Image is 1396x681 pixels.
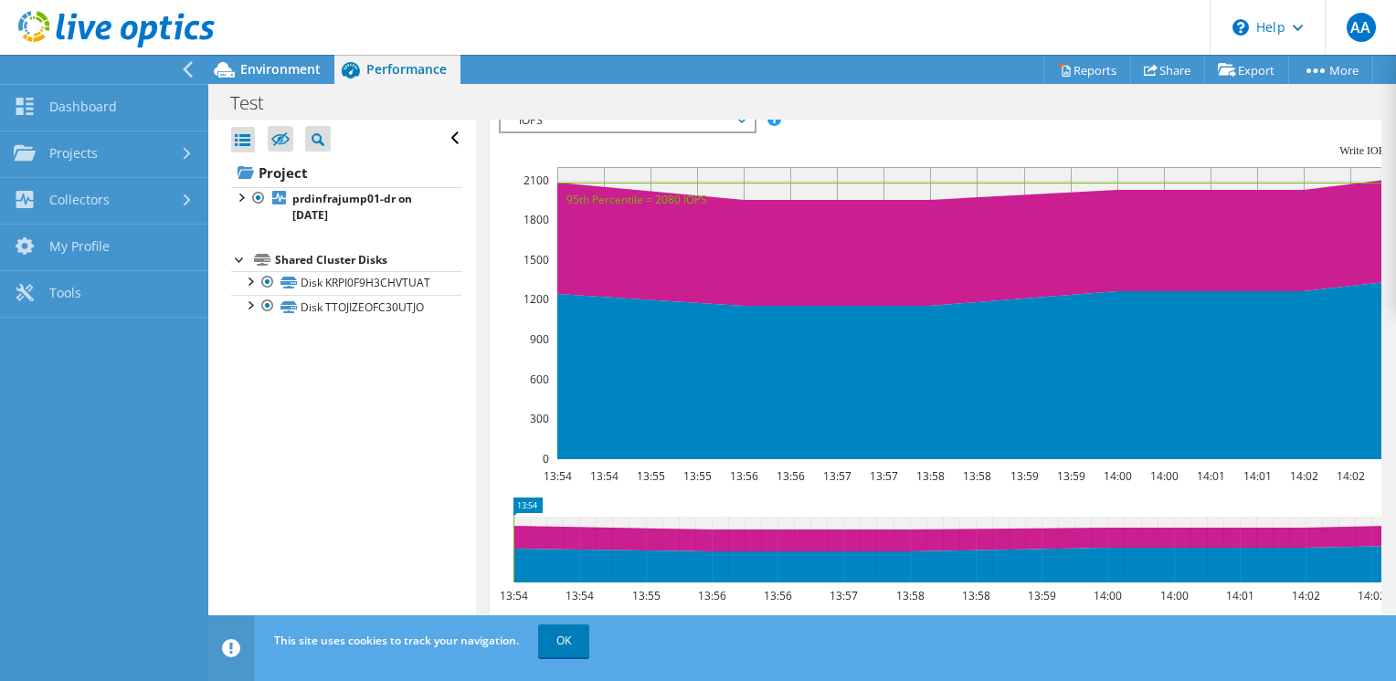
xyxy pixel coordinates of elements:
h1: Test [222,93,292,113]
text: 14:02 [1291,588,1319,603]
a: OK [538,624,589,657]
text: 13:54 [499,588,527,603]
text: 14:01 [1196,468,1224,484]
text: 2100 [523,173,549,188]
text: 600 [530,372,549,387]
text: 14:02 [1357,588,1385,603]
text: 13:58 [962,468,990,484]
text: 14:01 [1225,588,1253,603]
text: 13:58 [915,468,944,484]
text: 13:56 [763,588,791,603]
span: AA [1347,13,1376,42]
text: 0 [543,451,549,466]
text: Write IOPS [1339,144,1391,157]
a: More [1288,56,1373,84]
text: 13:56 [729,468,757,484]
text: 13:55 [631,588,660,603]
a: Export [1204,56,1289,84]
text: 13:59 [1056,468,1084,484]
text: 14:00 [1159,588,1188,603]
text: 14:00 [1149,468,1178,484]
text: 13:56 [697,588,725,603]
a: Disk TTOJIZEOFC30UTJO [231,295,461,319]
a: Share [1130,56,1205,84]
text: 13:56 [776,468,804,484]
text: 95th Percentile = 2080 IOPS [566,192,707,207]
a: Reports [1043,56,1131,84]
text: 1500 [523,252,549,267]
span: Environment [240,60,321,78]
text: 900 [530,331,549,347]
text: 13:59 [1010,468,1038,484]
text: 13:58 [961,588,989,603]
text: 1200 [523,291,549,307]
text: 13:55 [636,468,664,484]
text: 13:57 [829,588,857,603]
text: 14:00 [1103,468,1131,484]
text: 13:54 [543,468,571,484]
span: IOPS [510,110,745,131]
svg: \n [1232,19,1249,36]
a: prdinfrajump01-dr on [DATE] [231,187,461,227]
text: 13:57 [822,468,851,484]
b: prdinfrajump01-dr on [DATE] [292,191,412,223]
text: 1800 [523,212,549,227]
a: Disk KRPI0F9H3CHVTUAT [231,271,461,295]
text: 13:57 [869,468,897,484]
text: 13:55 [682,468,711,484]
text: 14:02 [1289,468,1317,484]
text: 13:54 [589,468,618,484]
text: 300 [530,411,549,426]
text: 14:01 [1243,468,1271,484]
text: 13:54 [565,588,593,603]
div: Shared Cluster Disks [275,249,461,271]
text: 13:59 [1027,588,1055,603]
span: This site uses cookies to track your navigation. [274,633,519,648]
text: 13:58 [895,588,924,603]
a: Project [231,158,461,187]
text: 14:02 [1336,468,1364,484]
text: 14:00 [1093,588,1121,603]
span: Performance [366,60,447,78]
